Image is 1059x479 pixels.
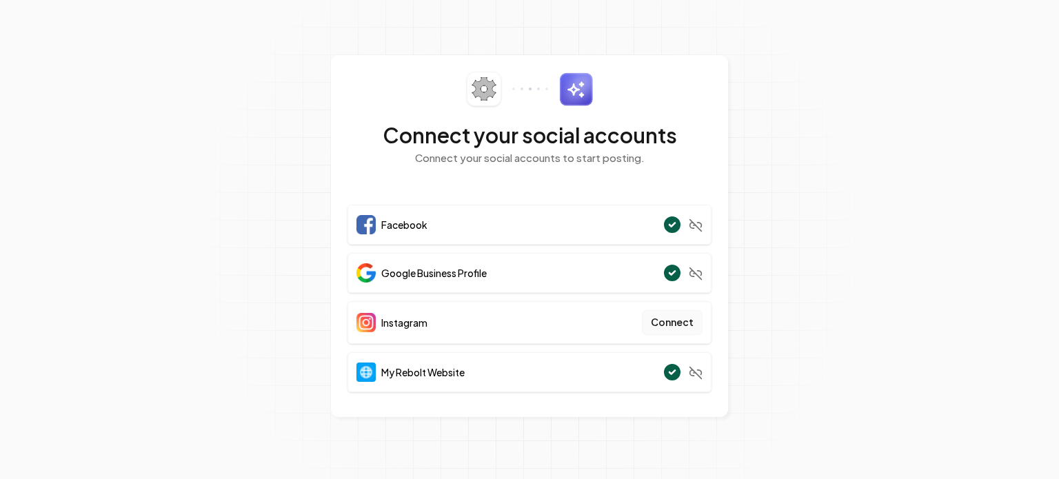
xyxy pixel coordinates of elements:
[381,365,465,379] span: My Rebolt Website
[356,313,376,332] img: Instagram
[347,150,712,166] p: Connect your social accounts to start posting.
[559,72,593,106] img: sparkles.svg
[381,218,427,232] span: Facebook
[642,310,703,335] button: Connect
[356,215,376,234] img: Facebook
[512,88,548,90] img: connector-dots.svg
[381,266,487,280] span: Google Business Profile
[356,263,376,283] img: Google
[381,316,427,329] span: Instagram
[347,123,712,147] h2: Connect your social accounts
[356,363,376,382] img: Website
